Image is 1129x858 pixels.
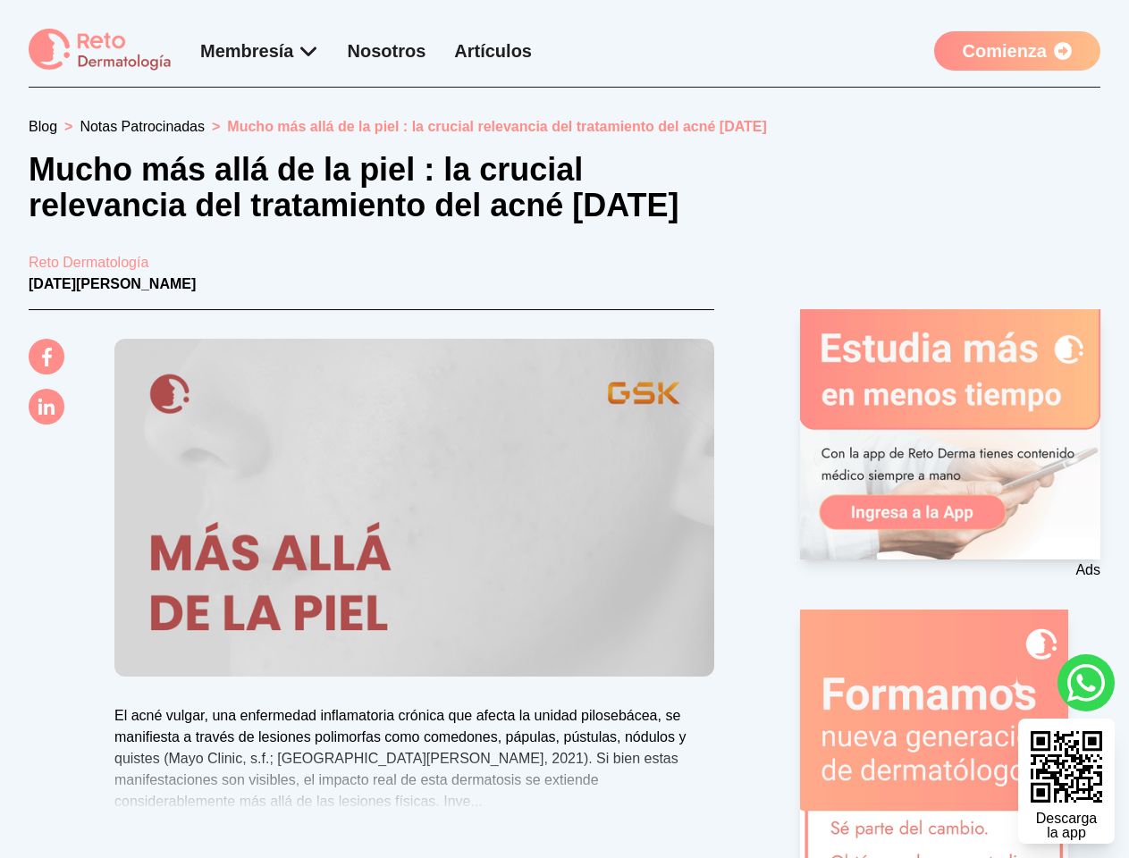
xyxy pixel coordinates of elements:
a: Blog [29,119,57,134]
a: Reto Dermatología [29,252,1100,273]
img: Ad - web | blog-post | side | reto dermatologia registrarse | 2025-08-28 | 1 [800,309,1100,559]
a: whatsapp button [1057,654,1115,711]
a: Artículos [454,41,532,61]
div: El acné vulgar, una enfermedad inflamatoria crónica que afecta la unidad pilosebácea, se manifies... [114,705,714,812]
div: Descarga la app [1036,812,1097,840]
a: Nosotros [348,41,426,61]
p: Ads [800,559,1100,581]
a: Comienza [934,31,1100,71]
span: > [64,119,72,134]
img: logo Reto dermatología [29,29,172,72]
h1: Mucho más allá de la piel : la crucial relevancia del tratamiento del acné [DATE] [29,152,715,223]
span: Mucho más allá de la piel : la crucial relevancia del tratamiento del acné [DATE] [227,119,766,134]
p: [DATE][PERSON_NAME] [29,273,1100,295]
div: Membresía [200,38,319,63]
img: Mucho más allá de la piel : la crucial relevancia del tratamiento del acné hoy [114,339,714,677]
span: > [212,119,220,134]
a: Notas Patrocinadas [80,119,205,134]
